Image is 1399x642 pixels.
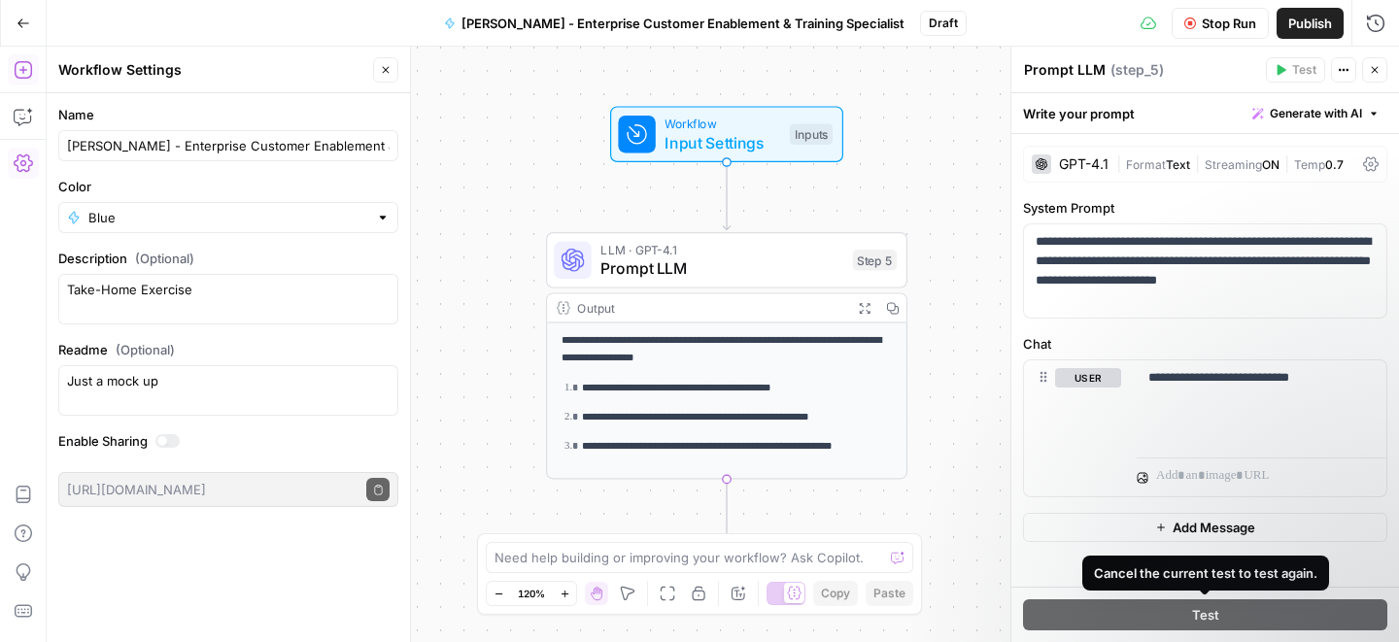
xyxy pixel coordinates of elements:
div: WorkflowInput SettingsInputs [546,106,907,162]
span: ( step_5 ) [1110,60,1164,80]
span: Paste [873,585,905,602]
button: Stop Run [1172,8,1269,39]
div: Inputs [790,123,833,145]
div: Close [341,8,376,43]
g: Edge from step_5 to end [723,479,730,547]
span: [PERSON_NAME] - Enterprise Customer Enablement & Training Specialist [461,14,904,33]
span: (Optional) [135,249,194,268]
label: Name [58,105,398,124]
button: Billing Question [227,435,363,474]
span: LLM · GPT-4.1 [600,240,843,258]
textarea: Just a mock up [67,371,390,390]
span: ON [1262,157,1280,172]
div: Step 5 [853,250,898,271]
button: Test [1266,57,1325,83]
label: Color [58,177,398,196]
span: | [1116,153,1126,173]
button: Paste [866,581,913,606]
label: System Prompt [1023,198,1387,218]
div: Write your prompt [1011,93,1399,133]
span: Draft [929,15,958,32]
span: Copy [821,585,850,602]
button: Talk to Sales [250,484,363,523]
textarea: Take-Home Exercise [67,280,390,319]
span: Format [1126,157,1166,172]
button: Copy [813,581,858,606]
div: Fin says… [16,112,373,253]
button: go back [13,8,50,45]
button: Test [1023,599,1387,630]
label: Description [58,249,398,268]
label: Readme [58,340,398,359]
g: Edge from start to step_5 [723,162,730,230]
h1: Fin [94,10,118,24]
label: Chat [1023,334,1387,354]
button: Account Question [75,435,224,474]
textarea: Prompt LLM [1024,60,1106,80]
input: Untitled [67,136,390,155]
span: Text [1166,157,1190,172]
div: Fin • Just now [31,215,112,226]
span: Add Message [1173,518,1255,537]
div: Hi there! This is Fin speaking. I’m here to answer your questions, but if we can't figure it out,... [31,123,303,199]
span: Workflow [665,115,780,133]
div: Output [577,298,843,317]
span: | [1280,153,1294,173]
span: Temp [1294,157,1325,172]
button: Need Help Building [85,484,244,523]
img: Profile image for Fin [55,11,86,42]
label: Enable Sharing [58,431,398,451]
div: Hi there! This is Fin speaking. I’m here to answer your questions, but if we can't figure it out,... [16,112,319,211]
div: GPT-4.1 [1059,157,1109,171]
div: Workflow Settings [58,60,367,80]
span: Stop Run [1202,14,1256,33]
span: 0.7 [1325,157,1344,172]
span: Test [1292,61,1316,79]
span: Generate with AI [1270,105,1362,122]
button: user [1055,368,1121,388]
input: Blue [88,208,368,227]
span: Prompt LLM [600,256,843,280]
button: Something Else [228,532,363,571]
button: Home [304,8,341,45]
span: Input Settings [665,131,780,154]
span: 120% [518,586,545,601]
span: | [1190,153,1205,173]
button: [PERSON_NAME] - Enterprise Customer Enablement & Training Specialist [432,8,916,39]
button: Publish [1277,8,1344,39]
span: Publish [1288,14,1332,33]
p: The team can also help [94,24,242,44]
button: Generate with AI [1245,101,1387,126]
button: Add Message [1023,513,1387,542]
span: Streaming [1205,157,1262,172]
span: (Optional) [116,340,175,359]
div: user [1024,360,1121,496]
span: Test [1192,605,1219,625]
